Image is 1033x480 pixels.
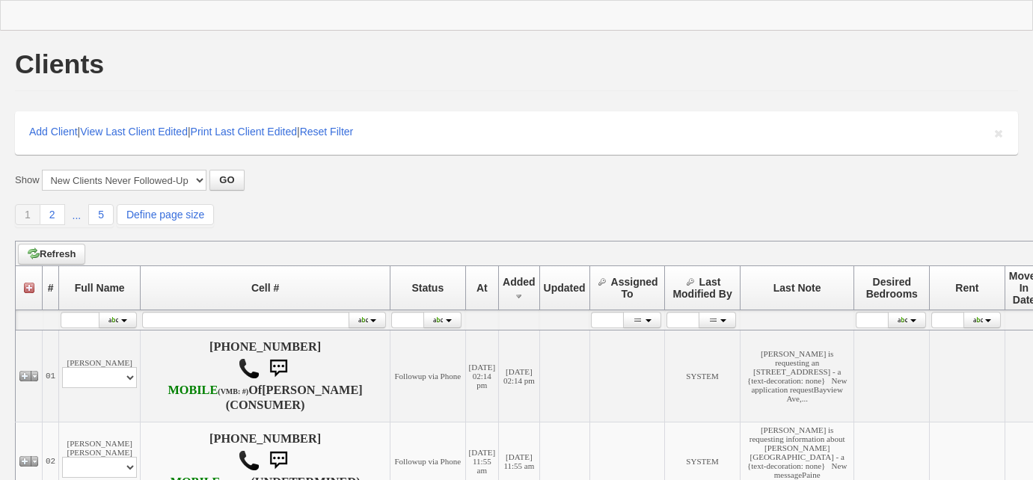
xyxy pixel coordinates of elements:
span: Assigned To [611,276,658,300]
a: ... [65,206,89,225]
td: Followup via Phone [390,330,465,422]
div: | | | [15,111,1018,155]
font: (VMB: #) [218,387,248,396]
a: View Last Client Edited [80,126,188,138]
a: Add Client [29,126,78,138]
img: call.png [238,357,260,380]
span: Status [411,282,444,294]
span: Last Modified By [672,276,732,300]
span: At [476,282,488,294]
td: SYSTEM [665,330,741,422]
a: Reset Filter [300,126,354,138]
span: Last Note [773,282,821,294]
button: GO [209,170,244,191]
a: 1 [15,204,40,225]
td: [DATE] 02:14 pm [499,330,540,422]
span: Cell # [251,282,279,294]
td: 01 [43,330,59,422]
a: 2 [40,204,65,225]
th: # [43,266,59,310]
span: Updated [544,282,586,294]
label: Show [15,173,40,187]
h4: [PHONE_NUMBER] Of (CONSUMER) [144,340,387,412]
img: sms.png [263,446,293,476]
span: Rent [955,282,978,294]
span: Added [503,276,536,288]
img: sms.png [263,354,293,384]
img: call.png [238,449,260,472]
b: [PERSON_NAME] [262,384,363,397]
h1: Clients [15,51,104,78]
b: T-Mobile USA, Inc. [168,384,248,397]
a: Define page size [117,204,214,225]
a: Refresh [18,244,85,265]
a: Print Last Client Edited [191,126,297,138]
a: 5 [88,204,114,225]
span: Full Name [75,282,125,294]
span: Desired Bedrooms [866,276,918,300]
font: MOBILE [168,384,218,397]
td: [DATE] 02:14 pm [465,330,498,422]
td: [PERSON_NAME] [59,330,141,422]
td: [PERSON_NAME] is requesting an [STREET_ADDRESS] - a {text-decoration: none} New application reque... [740,330,854,422]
